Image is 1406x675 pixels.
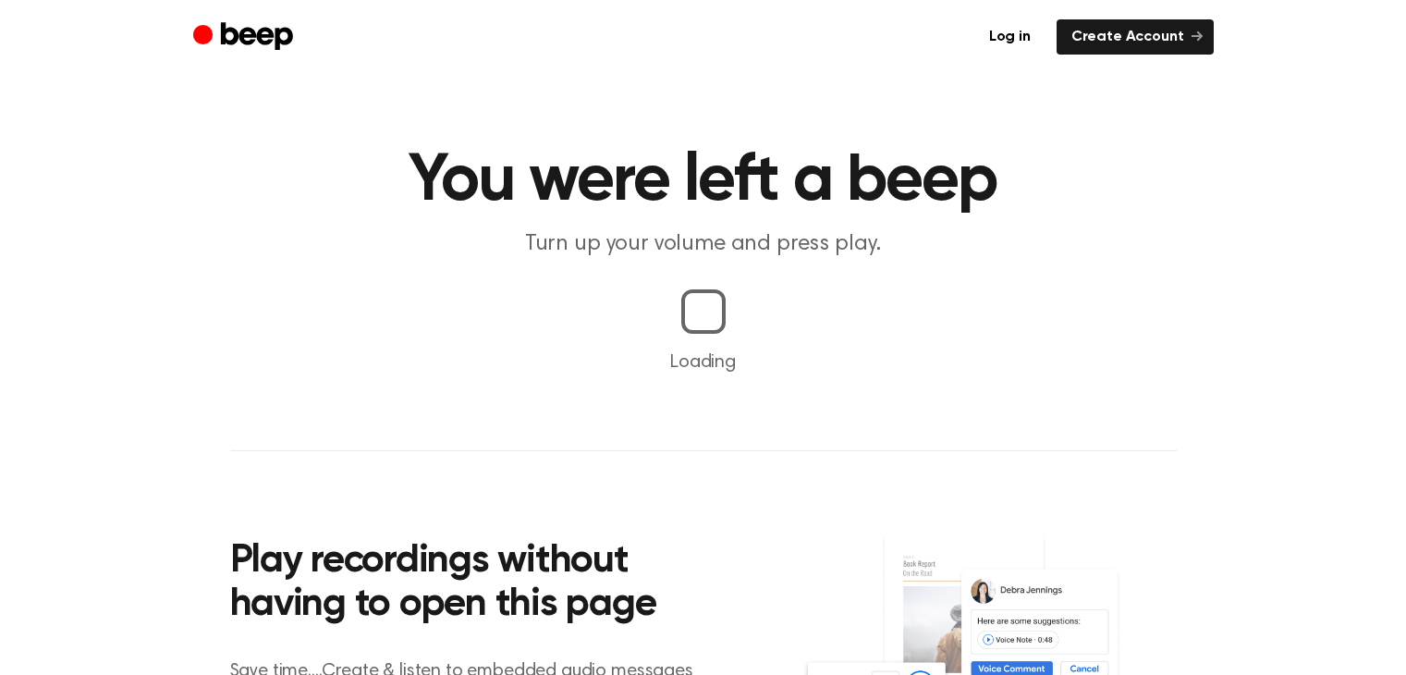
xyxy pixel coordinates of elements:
[230,148,1177,215] h1: You were left a beep
[348,229,1058,260] p: Turn up your volume and press play.
[230,540,728,628] h2: Play recordings without having to open this page
[22,349,1384,376] p: Loading
[1057,19,1214,55] a: Create Account
[193,19,298,55] a: Beep
[974,19,1045,55] a: Log in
